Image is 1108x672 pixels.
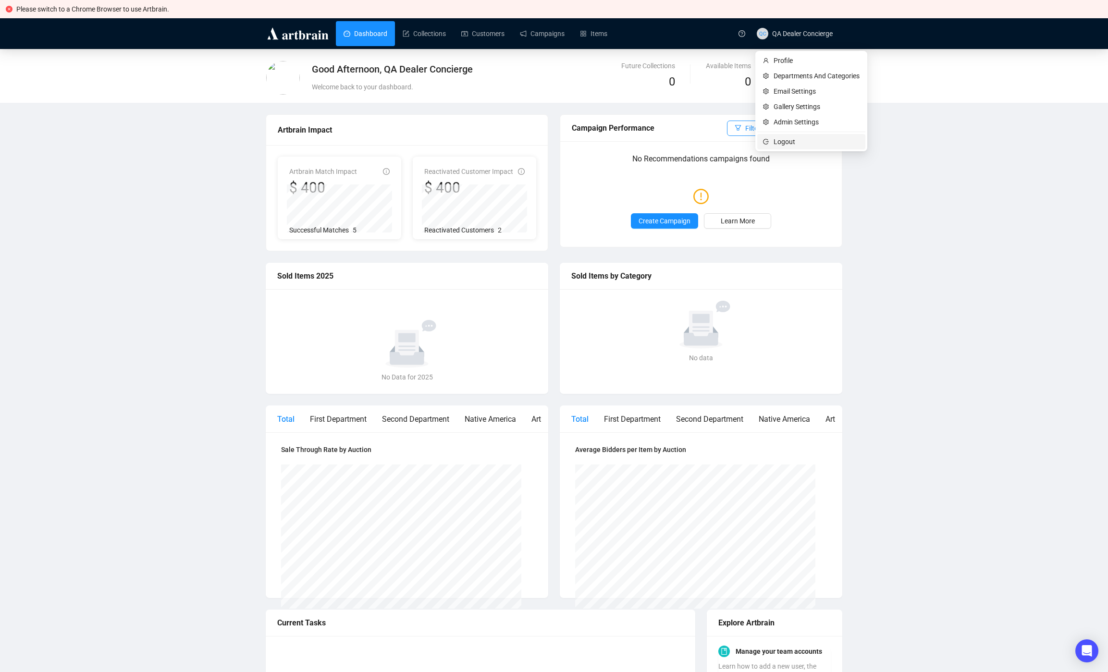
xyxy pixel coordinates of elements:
[531,413,541,425] div: Art
[572,122,727,134] div: Campaign Performance
[774,136,860,147] span: Logout
[424,179,513,197] div: $ 400
[735,124,741,131] span: filter
[571,270,831,282] div: Sold Items by Category
[739,30,745,37] span: question-circle
[461,21,505,46] a: Customers
[763,73,770,79] span: setting
[498,226,502,234] span: 2
[277,413,295,425] div: Total
[289,226,349,234] span: Successful Matches
[277,270,537,282] div: Sold Items 2025
[424,168,513,175] span: Reactivated Customer Impact
[575,353,827,363] div: No data
[16,4,1102,14] div: Please switch to a Chrome Browser to use Artbrain.
[604,413,661,425] div: First Department
[639,216,690,226] span: Create Campaign
[424,226,494,234] span: Reactivated Customers
[383,168,390,175] span: info-circle
[772,30,833,37] span: QA Dealer Concierge
[289,168,357,175] span: Artbrain Match Impact
[518,168,525,175] span: info-circle
[774,101,860,112] span: Gallery Settings
[774,86,860,97] span: Email Settings
[266,61,300,95] img: login
[721,216,755,226] span: Learn More
[520,21,565,46] a: Campaigns
[312,62,645,76] div: Good Afternoon, QA Dealer Concierge
[621,61,675,71] div: Future Collections
[825,413,835,425] div: Art
[353,226,357,234] span: 5
[580,21,607,46] a: Items
[763,139,770,145] span: logout
[774,55,860,66] span: Profile
[310,413,367,425] div: First Department
[403,21,446,46] a: Collections
[763,104,770,110] span: setting
[6,6,12,12] span: close-circle
[733,18,751,49] a: question-circle
[704,213,771,229] a: Learn More
[727,121,830,136] button: Filter (Recommendations)
[745,75,751,88] span: 0
[763,119,770,125] span: setting
[572,153,830,171] p: No Recommendations campaigns found
[278,124,536,136] div: Artbrain Impact
[281,372,533,382] div: No Data for 2025
[706,61,751,71] div: Available Items
[774,117,860,127] span: Admin Settings
[266,26,330,41] img: logo
[289,179,357,197] div: $ 400
[736,646,822,657] a: Manage your team accounts
[759,413,810,425] div: Native America
[676,413,743,425] div: Second Department
[382,413,449,425] div: Second Department
[277,617,684,629] div: Current Tasks
[344,21,387,46] a: Dashboard
[745,123,823,134] span: Filter (Recommendations)
[312,82,645,92] div: Welcome back to your dashboard.
[281,444,533,455] h4: Sale Through Rate by Auction
[465,413,516,425] div: Native America
[763,88,770,94] span: setting
[759,29,766,37] span: QC
[721,648,727,655] span: book
[575,444,827,455] h4: Average Bidders per Item by Auction
[571,413,589,425] div: Total
[631,213,698,229] button: Create Campaign
[763,58,770,63] span: user
[1075,639,1098,662] div: Open Intercom Messenger
[774,71,860,81] span: Departments And Categories
[718,617,831,629] div: Explore Artbrain
[693,185,709,207] span: exclamation-circle
[669,75,675,88] span: 0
